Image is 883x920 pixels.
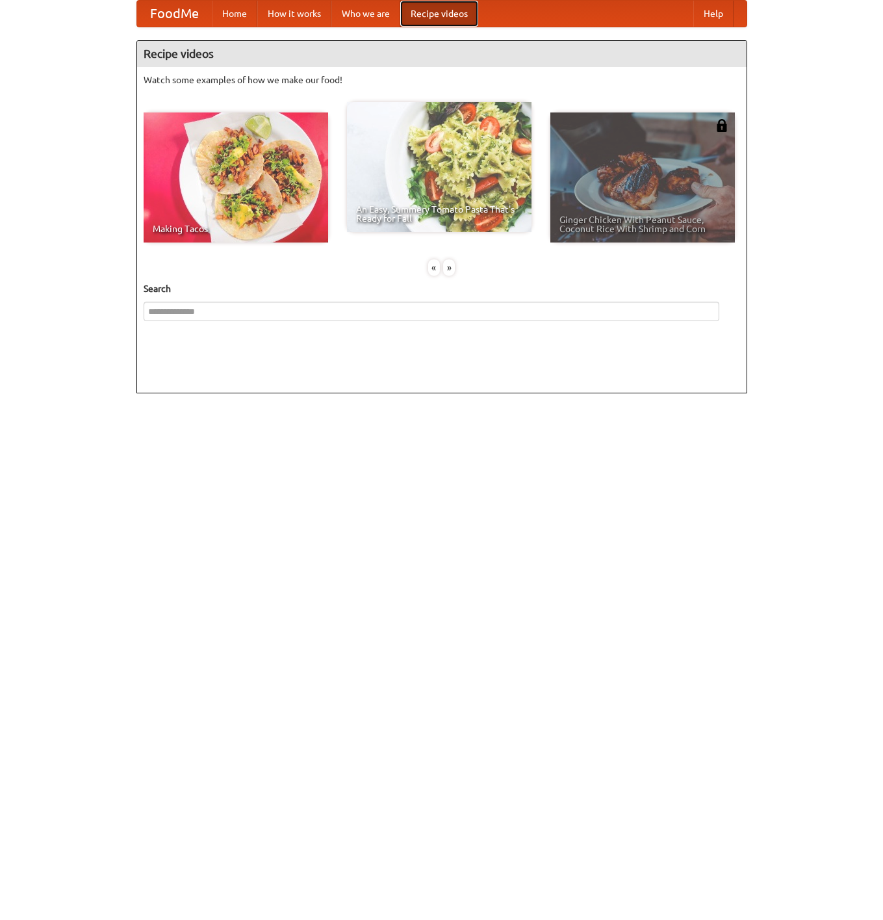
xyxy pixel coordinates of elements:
a: Recipe videos [400,1,478,27]
span: An Easy, Summery Tomato Pasta That's Ready for Fall [356,205,522,223]
p: Watch some examples of how we make our food! [144,73,740,86]
a: Who we are [331,1,400,27]
a: Help [693,1,734,27]
h5: Search [144,282,740,295]
div: « [428,259,440,276]
a: How it works [257,1,331,27]
img: 483408.png [715,119,728,132]
span: Making Tacos [153,224,319,233]
a: Making Tacos [144,112,328,243]
a: FoodMe [137,1,212,27]
div: » [443,259,455,276]
h4: Recipe videos [137,41,747,67]
a: An Easy, Summery Tomato Pasta That's Ready for Fall [347,102,531,232]
a: Home [212,1,257,27]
